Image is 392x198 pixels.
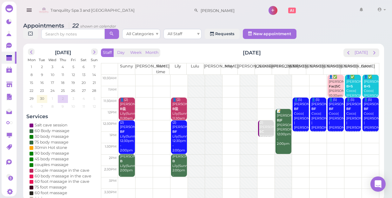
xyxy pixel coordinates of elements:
[80,24,116,29] small: shown on calendar
[60,88,65,93] span: 25
[289,63,306,75] th: [PERSON_NAME]
[120,154,135,182] div: [PERSON_NAME] Lily|Sunny 2:00pm - 3:00pm
[101,48,114,57] button: Staff
[30,72,33,78] span: 8
[363,98,379,149] div: 👤(5) [PERSON_NAME] Coco|[PERSON_NAME] |[PERSON_NAME]|[PERSON_NAME]|[PERSON_NAME] 11:30am - 1:00pm
[172,159,175,163] b: B
[329,75,343,107] div: 👤✅ [PERSON_NAME] [PERSON_NAME] 10:30am - 11:30am
[259,120,274,148] div: (2) [PERSON_NAME] [GEOGRAPHIC_DATA] 12:30pm - 1:15pm
[238,63,255,75] th: [PERSON_NAME]
[50,2,135,19] span: Tranquility Spa 3 and [GEOGRAPHIC_DATA]
[203,63,221,75] th: [PERSON_NAME]
[50,72,55,78] span: 10
[104,190,116,194] span: 3:30pm
[35,128,70,134] div: 60 Body massage
[41,29,105,39] input: Search by notes
[40,64,43,70] span: 2
[276,109,291,146] div: 📝 [PERSON_NAME] [PERSON_NAME] [PERSON_NAME] 12:00pm - 2:00pm
[343,48,353,57] button: prev
[259,130,264,134] b: SC
[272,63,289,75] th: [PERSON_NAME]
[346,75,361,112] div: 👤✅ [PERSON_NAME] Coco|[PERSON_NAME] 10:30am - 11:30am
[91,88,97,93] span: 28
[35,134,69,139] div: 30 body massage
[35,173,91,179] div: 60 body massage in the cave
[120,107,126,111] b: B盐
[91,48,98,55] button: next
[29,88,34,93] span: 22
[35,122,67,128] div: Salt cave session
[294,107,299,111] b: BF
[81,80,86,86] span: 20
[72,64,75,70] span: 5
[120,98,135,130] div: 👤(2) [PERSON_NAME] Lily|Sunny 11:30am - 12:30pm
[93,96,96,101] span: 5
[205,29,240,39] a: Requests
[81,58,87,62] span: Sat
[168,31,182,36] span: All Staff
[35,184,67,190] div: 75 foot massage
[364,84,370,88] b: B+S
[93,64,96,70] span: 7
[243,49,261,56] h2: [DATE]
[108,87,116,92] span: 11am
[346,107,351,111] b: BF
[82,104,86,109] span: 11
[35,145,67,150] div: 30min Hot stone
[30,104,33,109] span: 6
[340,63,357,75] th: [PERSON_NAME]
[39,88,44,93] span: 23
[28,58,36,62] span: Mon
[186,63,203,75] th: Lulu
[92,72,96,78] span: 14
[39,96,45,101] span: 30
[50,88,55,93] span: 24
[172,154,187,182] div: [PERSON_NAME] Lily|Sunny 2:00pm - 3:00pm
[311,107,316,111] b: BF
[23,22,66,29] span: Appointments
[120,159,123,163] b: B
[323,63,340,75] th: [PERSON_NAME]
[35,150,69,156] div: 90 body massage
[277,118,282,122] b: B|F
[29,96,34,101] span: 29
[82,96,85,101] span: 4
[370,176,386,192] div: Open Intercom Messenger
[143,48,160,57] button: Month
[169,63,186,75] th: Lily
[120,120,135,153] div: (2) [PERSON_NAME] Lily|Sunny 12:30pm - 2:00pm
[35,190,67,196] div: 60 foot massage
[71,58,76,62] span: Fri
[255,63,272,75] th: [GEOGRAPHIC_DATA]
[40,104,43,109] span: 7
[28,48,35,55] button: prev
[109,156,116,160] span: 2pm
[71,72,76,78] span: 12
[364,107,369,111] b: BF
[71,104,76,109] span: 10
[29,80,34,86] span: 15
[61,104,64,109] span: 9
[346,98,361,149] div: 👤(5) [PERSON_NAME] Coco|[PERSON_NAME] |[PERSON_NAME]|[PERSON_NAME]|[PERSON_NAME] 11:30am - 1:00pm
[113,48,129,57] button: Day
[253,31,291,36] span: New appointment
[81,88,86,93] span: 27
[104,167,116,171] span: 2:30pm
[110,133,116,137] span: 1pm
[108,110,116,114] span: 12pm
[35,162,69,168] div: couples massage
[126,31,154,36] span: All Categories
[69,22,116,29] i: 22
[105,144,116,149] span: 1:30pm
[172,130,177,134] b: BF
[60,80,65,86] span: 18
[103,76,116,80] span: 10:30am
[172,98,187,130] div: 👤(2) [PERSON_NAME] Lily|Sunny 11:30am - 12:30pm
[70,88,76,93] span: 26
[92,104,96,109] span: 12
[118,63,135,75] th: Sunny
[35,179,90,184] div: 60 foot massage in the cave
[82,72,86,78] span: 13
[48,58,56,62] span: Wed
[82,64,85,70] span: 6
